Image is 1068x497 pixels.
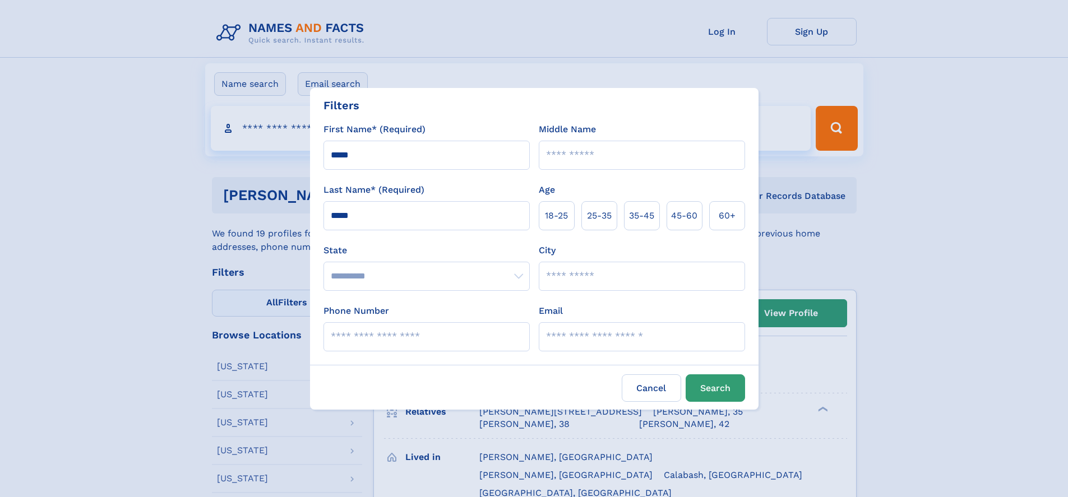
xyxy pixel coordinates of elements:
label: State [323,244,530,257]
span: 35‑45 [629,209,654,222]
label: Last Name* (Required) [323,183,424,197]
span: 25‑35 [587,209,612,222]
div: Filters [323,97,359,114]
span: 60+ [719,209,736,222]
label: First Name* (Required) [323,123,426,136]
span: 45‑60 [671,209,697,222]
label: Phone Number [323,304,389,318]
label: Age [539,183,555,197]
label: Middle Name [539,123,596,136]
label: City [539,244,556,257]
span: 18‑25 [545,209,568,222]
label: Cancel [622,374,681,402]
button: Search [686,374,745,402]
label: Email [539,304,563,318]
